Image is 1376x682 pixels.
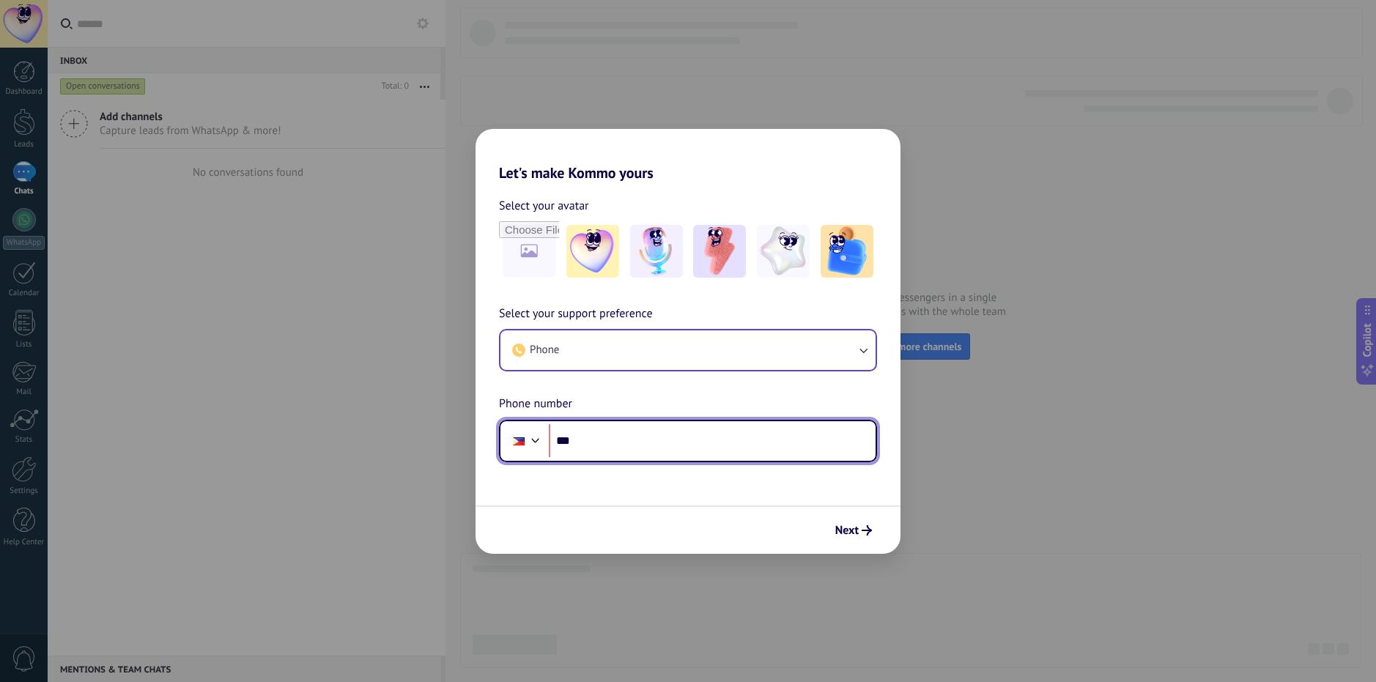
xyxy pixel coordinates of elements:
[829,518,879,543] button: Next
[821,225,873,278] img: -5.jpeg
[630,225,683,278] img: -2.jpeg
[499,305,653,324] span: Select your support preference
[566,225,619,278] img: -1.jpeg
[500,330,876,370] button: Phone
[505,426,533,456] div: Philippines: + 63
[693,225,746,278] img: -3.jpeg
[530,343,559,357] span: Phone
[757,225,810,278] img: -4.jpeg
[835,525,859,535] span: Next
[476,129,900,182] h2: Let's make Kommo yours
[499,395,572,414] span: Phone number
[499,196,589,215] span: Select your avatar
